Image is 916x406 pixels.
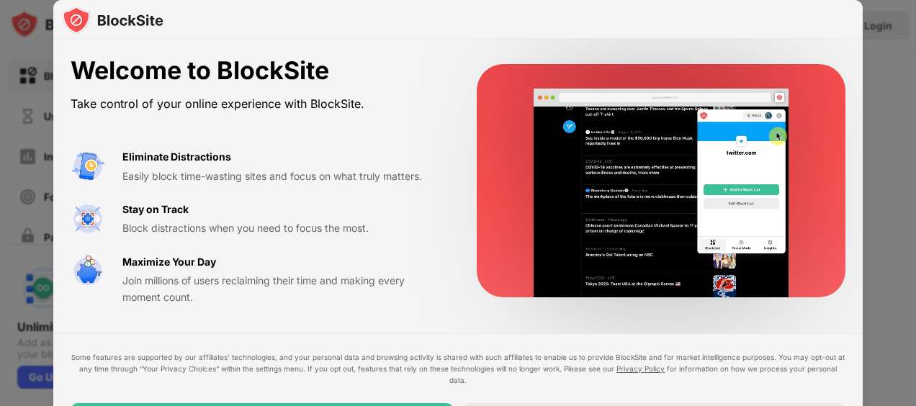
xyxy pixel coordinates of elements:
[71,94,442,114] div: Take control of your online experience with BlockSite.
[71,202,105,236] img: value-focus.svg
[616,364,665,373] a: Privacy Policy
[122,202,189,217] div: Stay on Track
[122,273,442,305] div: Join millions of users reclaiming their time and making every moment count.
[62,6,163,35] img: logo-blocksite.svg
[122,168,442,184] div: Easily block time-wasting sites and focus on what truly matters.
[71,56,442,86] div: Welcome to BlockSite
[71,351,845,386] div: Some features are supported by our affiliates’ technologies, and your personal data and browsing ...
[71,149,105,184] img: value-avoid-distractions.svg
[122,254,216,270] div: Maximize Your Day
[122,149,231,165] div: Eliminate Distractions
[71,254,105,289] img: value-safe-time.svg
[122,220,442,236] div: Block distractions when you need to focus the most.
